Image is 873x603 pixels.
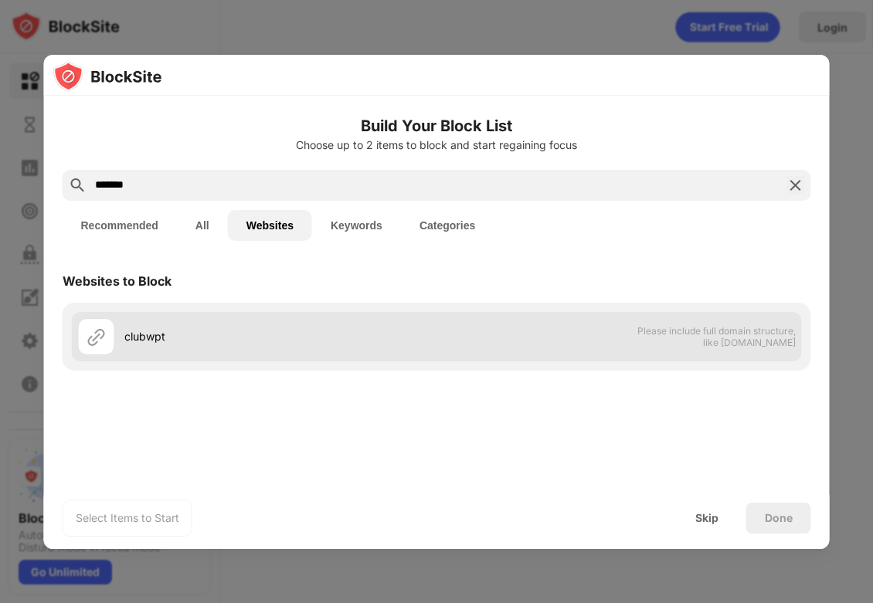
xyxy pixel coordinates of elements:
button: All [177,210,228,241]
div: Choose up to 2 items to block and start regaining focus [63,139,811,151]
button: Websites [228,210,312,241]
img: url.svg [87,327,106,346]
div: Websites to Block [63,273,172,289]
img: search-close [786,176,805,195]
button: Categories [401,210,494,241]
span: Please include full domain structure, like [DOMAIN_NAME] [637,325,796,348]
img: search.svg [69,176,87,195]
button: Keywords [312,210,401,241]
div: Select Items to Start [76,510,179,526]
div: Done [765,512,793,524]
img: logo-blocksite.svg [53,61,162,92]
div: clubwpt [124,328,437,344]
button: Recommended [63,210,177,241]
h6: Build Your Block List [63,114,811,137]
div: Skip [695,512,718,524]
